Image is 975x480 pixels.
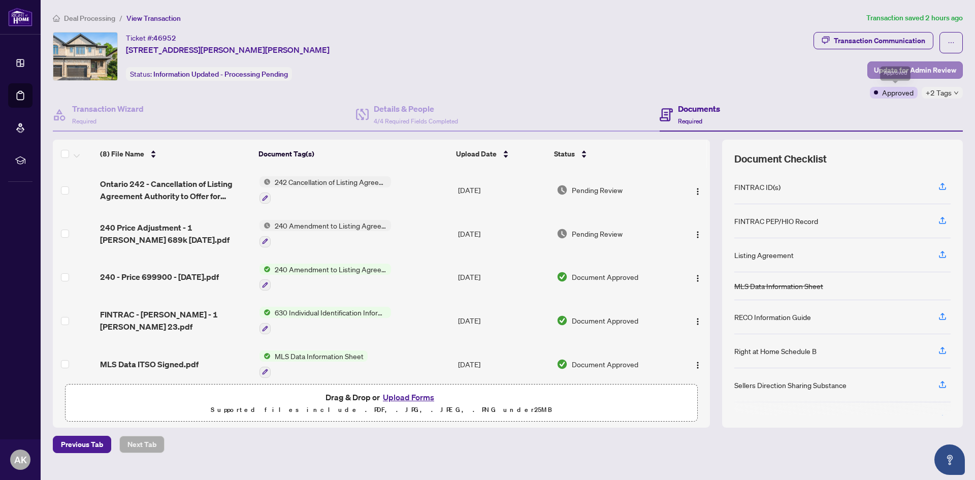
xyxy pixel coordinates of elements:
div: Listing Agreement [734,249,794,261]
span: 4/4 Required Fields Completed [374,117,458,125]
span: down [954,90,959,95]
button: Logo [690,356,706,372]
p: Supported files include .PDF, .JPG, .JPEG, .PNG under 25 MB [72,404,691,416]
div: FINTRAC ID(s) [734,181,781,193]
span: Document Approved [572,315,638,326]
span: Ontario 242 - Cancellation of Listing Agreement Authority to Offer for Sale.pdf [100,178,251,202]
button: Next Tab [119,436,165,453]
img: Document Status [557,271,568,282]
img: Logo [694,231,702,239]
th: Upload Date [452,140,550,168]
div: MLS Data Information Sheet [734,280,823,292]
article: Transaction saved 2 hours ago [866,12,963,24]
h4: Transaction Wizard [72,103,144,115]
span: MLS Data Information Sheet [271,350,368,362]
img: logo [8,8,32,26]
span: [STREET_ADDRESS][PERSON_NAME][PERSON_NAME] [126,44,330,56]
span: 242 Cancellation of Listing Agreement - Authority to Offer for Sale [271,176,391,187]
button: Status Icon240 Amendment to Listing Agreement - Authority to Offer for Sale Price Change/Extensio... [259,264,391,291]
span: (8) File Name [100,148,144,159]
span: +2 Tags [926,87,952,99]
span: Information Updated - Processing Pending [153,70,288,79]
li: / [119,12,122,24]
button: Status Icon630 Individual Identification Information Record [259,307,391,334]
span: Document Approved [572,359,638,370]
div: Sellers Direction Sharing Substance [734,379,847,391]
span: Previous Tab [61,436,103,453]
button: Logo [690,269,706,285]
span: Required [72,117,96,125]
td: [DATE] [454,212,552,255]
img: Status Icon [259,220,271,231]
span: AK [14,453,27,467]
img: Logo [694,187,702,196]
div: Status: [126,67,292,81]
img: Logo [694,361,702,369]
h4: Documents [678,103,720,115]
button: Upload Forms [380,391,437,404]
span: Approved [882,87,914,98]
td: [DATE] [454,299,552,342]
img: IMG-X12321834_1.jpg [53,33,117,80]
span: MLS Data ITSO Signed.pdf [100,358,199,370]
button: Status Icon240 Amendment to Listing Agreement - Authority to Offer for Sale Price Change/Extensio... [259,220,391,247]
span: Status [554,148,575,159]
div: FINTRAC PEP/HIO Record [734,215,818,227]
img: Document Status [557,184,568,196]
th: Document Tag(s) [254,140,452,168]
td: [DATE] [454,255,552,299]
img: Logo [694,274,702,282]
img: Document Status [557,228,568,239]
span: FINTRAC - [PERSON_NAME] - 1 [PERSON_NAME] 23.pdf [100,308,251,333]
span: 46952 [153,34,176,43]
button: Transaction Communication [814,32,933,49]
div: Right at Home Schedule B [734,345,817,357]
span: 240 Amendment to Listing Agreement - Authority to Offer for Sale Price Change/Extension/Amendment(s) [271,220,391,231]
h4: Details & People [374,103,458,115]
span: 240 - Price 699900 - [DATE].pdf [100,271,219,283]
button: Logo [690,182,706,198]
span: home [53,15,60,22]
td: [DATE] [454,168,552,212]
th: Status [550,140,672,168]
img: Status Icon [259,350,271,362]
span: Document Checklist [734,152,827,166]
img: Status Icon [259,307,271,318]
span: Drag & Drop or [326,391,437,404]
span: ellipsis [948,39,955,46]
span: Upload Date [456,148,497,159]
span: Required [678,117,702,125]
img: Document Status [557,359,568,370]
div: RECO Information Guide [734,311,811,323]
button: Logo [690,226,706,242]
button: Status Icon242 Cancellation of Listing Agreement - Authority to Offer for Sale [259,176,391,204]
span: 630 Individual Identification Information Record [271,307,391,318]
span: Deal Processing [64,14,115,23]
button: Logo [690,312,706,329]
span: Document Approved [572,271,638,282]
button: Update for Admin Review [867,61,963,79]
img: Document Status [557,315,568,326]
span: Pending Review [572,184,623,196]
div: Transaction Communication [834,33,925,49]
td: [DATE] [454,342,552,386]
img: Status Icon [259,264,271,275]
span: Pending Review [572,228,623,239]
th: (8) File Name [96,140,254,168]
span: Drag & Drop orUpload FormsSupported files include .PDF, .JPG, .JPEG, .PNG under25MB [66,385,697,422]
button: Previous Tab [53,436,111,453]
img: Logo [694,317,702,326]
button: Status IconMLS Data Information Sheet [259,350,368,378]
span: Update for Admin Review [874,62,956,78]
button: Open asap [934,444,965,475]
span: 240 Price Adjustment - 1 [PERSON_NAME] 689k [DATE].pdf [100,221,251,246]
div: Ticket #: [126,32,176,44]
img: Status Icon [259,176,271,187]
span: 240 Amendment to Listing Agreement - Authority to Offer for Sale Price Change/Extension/Amendment(s) [271,264,391,275]
span: View Transaction [126,14,181,23]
